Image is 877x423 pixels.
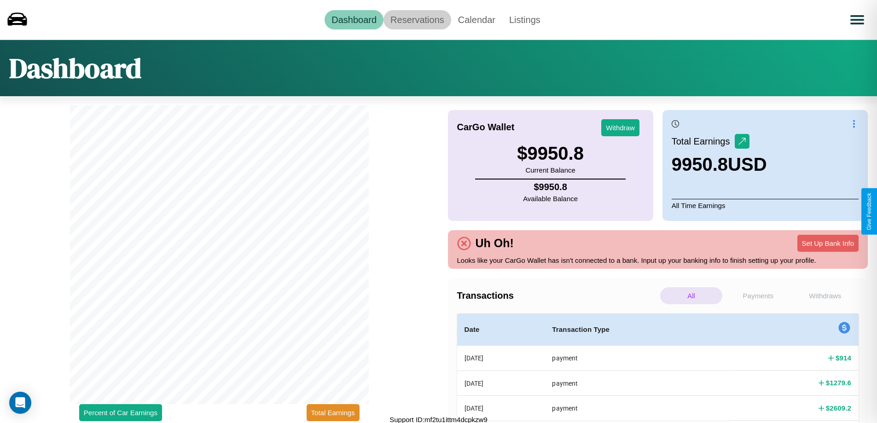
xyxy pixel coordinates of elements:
a: Listings [502,10,547,29]
th: [DATE] [457,396,545,421]
h4: $ 1279.6 [826,378,851,388]
h4: Uh Oh! [471,237,518,250]
th: payment [545,346,731,371]
p: All Time Earnings [672,199,859,212]
a: Dashboard [325,10,383,29]
p: Looks like your CarGo Wallet has isn't connected to a bank. Input up your banking info to finish ... [457,254,859,267]
h4: Transactions [457,290,658,301]
h3: $ 9950.8 [517,143,584,164]
h3: 9950.8 USD [672,154,767,175]
th: payment [545,371,731,395]
p: Total Earnings [672,133,735,150]
p: Current Balance [517,164,584,176]
h4: CarGo Wallet [457,122,515,133]
p: Payments [727,287,789,304]
h4: $ 914 [836,353,851,363]
a: Calendar [451,10,502,29]
h4: $ 2609.2 [826,403,851,413]
h1: Dashboard [9,49,141,87]
button: Set Up Bank Info [797,235,859,252]
p: Available Balance [523,192,578,205]
button: Withdraw [601,119,639,136]
button: Open menu [844,7,870,33]
a: Reservations [383,10,451,29]
div: Give Feedback [866,193,872,230]
p: Withdraws [794,287,856,304]
p: All [660,287,722,304]
h4: Transaction Type [552,324,724,335]
h4: Date [465,324,538,335]
th: payment [545,396,731,421]
h4: $ 9950.8 [523,182,578,192]
button: Percent of Car Earnings [79,404,162,421]
div: Open Intercom Messenger [9,392,31,414]
th: [DATE] [457,371,545,395]
button: Total Earnings [307,404,360,421]
th: [DATE] [457,346,545,371]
